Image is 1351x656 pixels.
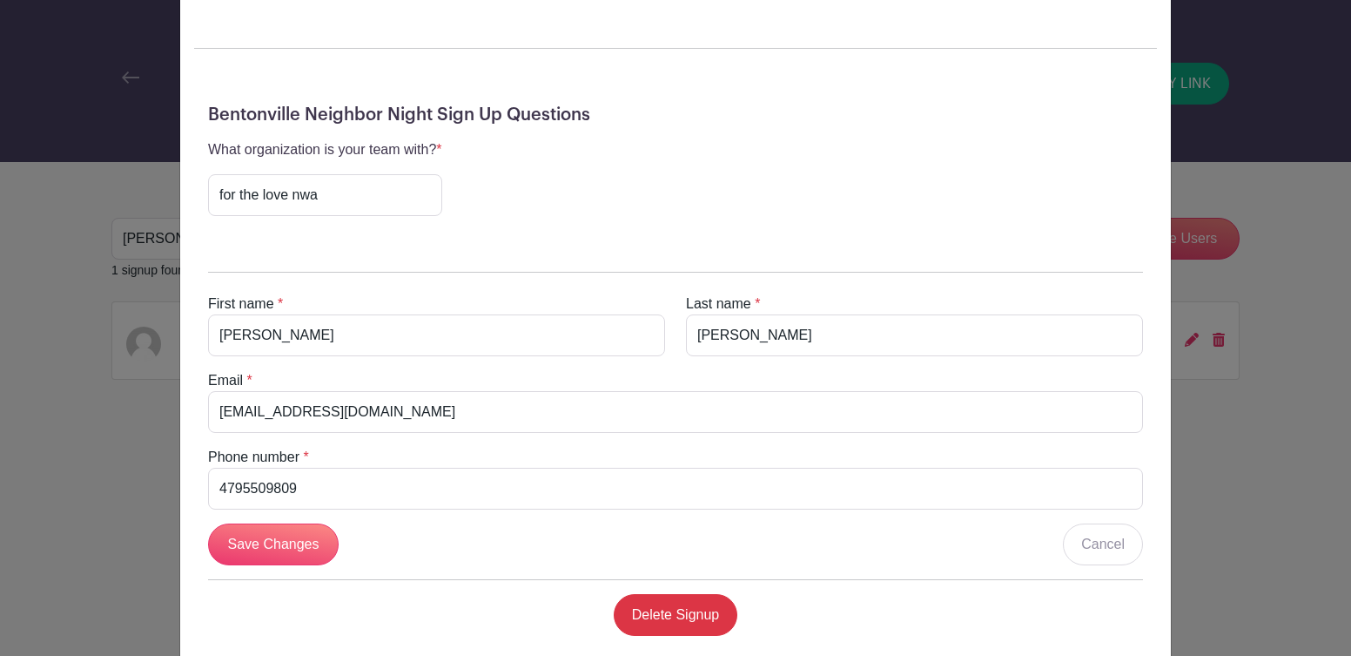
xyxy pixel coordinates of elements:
[208,524,339,565] input: Save Changes
[208,174,442,216] input: Type your answer
[208,447,299,468] label: Phone number
[208,139,442,160] p: What organization is your team with?
[208,294,274,314] label: First name
[208,370,243,391] label: Email
[1063,524,1143,565] a: Cancel
[614,594,738,636] a: Delete Signup
[208,105,1143,125] h5: Bentonville Neighbor Night Sign Up Questions
[686,294,751,314] label: Last name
